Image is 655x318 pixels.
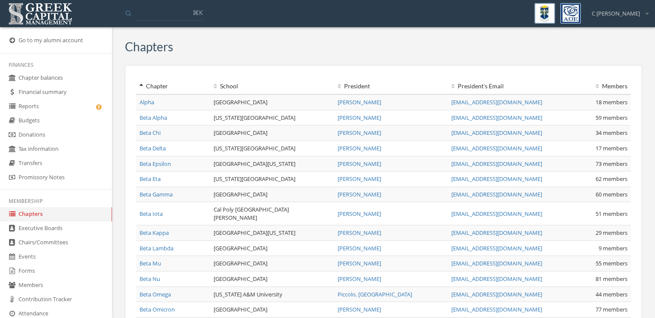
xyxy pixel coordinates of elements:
div: Chapter [140,82,207,90]
a: [EMAIL_ADDRESS][DOMAIN_NAME] [451,129,542,137]
a: Beta Nu [140,275,160,283]
td: [GEOGRAPHIC_DATA] [210,240,334,256]
a: [PERSON_NAME] [338,144,381,152]
a: Beta Lambda [140,244,174,252]
a: [EMAIL_ADDRESS][DOMAIN_NAME] [451,190,542,198]
h3: Chapters [125,40,173,53]
td: [US_STATE][GEOGRAPHIC_DATA] [210,110,334,125]
a: [EMAIL_ADDRESS][DOMAIN_NAME] [451,290,542,298]
td: [GEOGRAPHIC_DATA][US_STATE] [210,225,334,241]
a: [PERSON_NAME] [338,229,381,237]
span: 51 members [596,210,627,218]
div: C [PERSON_NAME] [586,3,649,18]
td: [GEOGRAPHIC_DATA] [210,256,334,271]
a: [PERSON_NAME] [338,275,381,283]
td: [GEOGRAPHIC_DATA] [210,271,334,287]
a: Beta Gamma [140,190,173,198]
span: 34 members [596,129,627,137]
a: [PERSON_NAME] [338,114,381,122]
a: [EMAIL_ADDRESS][DOMAIN_NAME] [451,244,542,252]
a: [EMAIL_ADDRESS][DOMAIN_NAME] [451,98,542,106]
td: [GEOGRAPHIC_DATA] [210,125,334,141]
a: Beta Delta [140,144,166,152]
a: Beta Kappa [140,229,169,237]
span: 9 members [599,244,627,252]
span: 62 members [596,175,627,183]
a: Beta Mu [140,259,161,267]
span: 17 members [596,144,627,152]
a: [EMAIL_ADDRESS][DOMAIN_NAME] [451,306,542,313]
a: [EMAIL_ADDRESS][DOMAIN_NAME] [451,229,542,237]
a: [EMAIL_ADDRESS][DOMAIN_NAME] [451,114,542,122]
a: [PERSON_NAME] [338,306,381,313]
a: [EMAIL_ADDRESS][DOMAIN_NAME] [451,144,542,152]
a: [PERSON_NAME] [338,175,381,183]
a: [PERSON_NAME] [338,244,381,252]
a: Beta Eta [140,175,161,183]
a: [EMAIL_ADDRESS][DOMAIN_NAME] [451,175,542,183]
a: [PERSON_NAME] [338,210,381,218]
td: Cal Poly [GEOGRAPHIC_DATA][PERSON_NAME] [210,202,334,225]
span: 29 members [596,229,627,237]
td: [US_STATE] A&M University [210,287,334,302]
a: Piccolo, [GEOGRAPHIC_DATA] [338,290,412,298]
a: [EMAIL_ADDRESS][DOMAIN_NAME] [451,259,542,267]
span: 81 members [596,275,627,283]
a: [PERSON_NAME] [338,259,381,267]
a: [PERSON_NAME] [338,190,381,198]
a: [PERSON_NAME] [338,160,381,168]
td: [US_STATE][GEOGRAPHIC_DATA] [210,171,334,187]
div: President [338,82,444,90]
span: 77 members [596,306,627,313]
a: [PERSON_NAME] [338,98,381,106]
div: School [214,82,330,90]
a: Beta Alpha [140,114,167,122]
span: 59 members [596,114,627,122]
td: [US_STATE][GEOGRAPHIC_DATA] [210,140,334,156]
span: 73 members [596,160,627,168]
span: C [PERSON_NAME] [592,9,640,18]
td: [GEOGRAPHIC_DATA] [210,187,334,202]
a: Alpha [140,98,154,106]
a: Beta Chi [140,129,161,137]
a: Beta Epsilon [140,160,171,168]
a: [EMAIL_ADDRESS][DOMAIN_NAME] [451,160,542,168]
td: [GEOGRAPHIC_DATA] [210,302,334,318]
span: 18 members [596,98,627,106]
div: Members [565,82,627,90]
span: 60 members [596,190,627,198]
span: ⌘K [192,8,203,17]
a: Beta Iota [140,210,163,218]
a: Beta Omicron [140,306,175,313]
a: [PERSON_NAME] [338,129,381,137]
div: President 's Email [451,82,558,90]
span: 55 members [596,259,627,267]
td: [GEOGRAPHIC_DATA] [210,94,334,110]
a: [EMAIL_ADDRESS][DOMAIN_NAME] [451,275,542,283]
td: [GEOGRAPHIC_DATA][US_STATE] [210,156,334,171]
span: 44 members [596,290,627,298]
a: [EMAIL_ADDRESS][DOMAIN_NAME] [451,210,542,218]
a: Beta Omega [140,290,171,298]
